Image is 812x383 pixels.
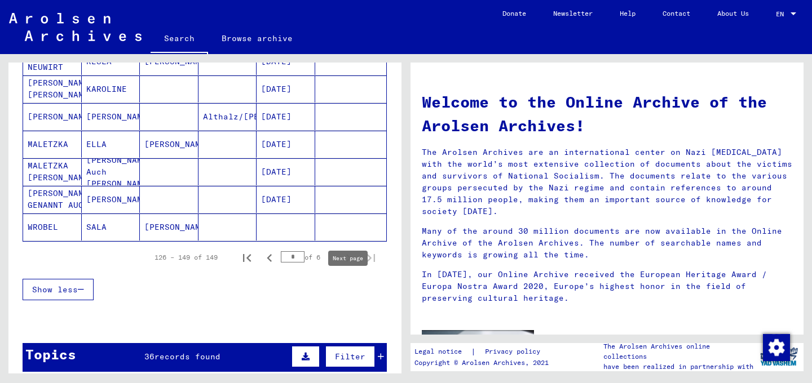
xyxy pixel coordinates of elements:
button: Show less [23,279,94,300]
span: records found [155,351,220,362]
a: Legal notice [414,346,471,358]
p: In [DATE], our Online Archive received the European Heritage Award / Europa Nostra Award 2020, Eu... [422,269,792,304]
button: First page [236,246,258,269]
mat-cell: [PERSON_NAME] [140,131,198,158]
div: Topics [25,344,76,364]
a: Privacy policy [476,346,554,358]
button: Filter [325,346,375,367]
mat-cell: [PERSON_NAME] Auch [PERSON_NAME] [82,158,140,185]
mat-cell: [PERSON_NAME] [PERSON_NAME] [23,75,82,103]
img: yv_logo.png [758,342,800,371]
button: Last page [360,246,382,269]
a: Search [151,25,208,54]
mat-cell: [PERSON_NAME] [23,103,82,130]
mat-cell: KAROLINE [82,75,140,103]
div: Change consent [762,333,789,360]
mat-cell: [DATE] [257,75,315,103]
div: 126 – 149 of 149 [155,252,218,262]
p: The Arolsen Archives are an international center on Nazi [MEDICAL_DATA] with the world’s most ext... [422,146,792,217]
p: Many of the around 30 million documents are now available in the Online Archive of the Arolsen Ar... [422,225,792,261]
mat-cell: [PERSON_NAME] [140,213,198,241]
mat-cell: WROBEL [23,213,82,241]
button: Next page [337,246,360,269]
mat-cell: [DATE] [257,131,315,158]
mat-cell: [PERSON_NAME] [82,103,140,130]
mat-cell: [DATE] [257,103,315,130]
span: 36 [144,351,155,362]
span: Show less [32,284,78,295]
div: | [414,346,554,358]
span: Filter [335,351,365,362]
p: Copyright © Arolsen Archives, 2021 [414,358,554,368]
mat-cell: [DATE] [257,186,315,213]
span: EN [776,10,788,18]
img: Arolsen_neg.svg [9,13,142,41]
p: The Arolsen Archives online collections [603,341,754,362]
mat-cell: [PERSON_NAME] [82,186,140,213]
mat-cell: MALETZKA [23,131,82,158]
mat-cell: Althalz/[PERSON_NAME] [198,103,257,130]
a: Browse archive [208,25,306,52]
img: Change consent [763,334,790,361]
mat-cell: MALETZKA [PERSON_NAME] [23,158,82,185]
mat-cell: [DATE] [257,158,315,185]
button: Previous page [258,246,281,269]
mat-cell: ELLA [82,131,140,158]
h1: Welcome to the Online Archive of the Arolsen Archives! [422,90,792,137]
mat-cell: SALA [82,213,140,241]
div: of 6 [281,252,337,262]
p: have been realized in partnership with [603,362,754,372]
mat-cell: MALETZKA [PERSON_NAME] GENANNT AUCH [PERSON_NAME] [23,186,82,213]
